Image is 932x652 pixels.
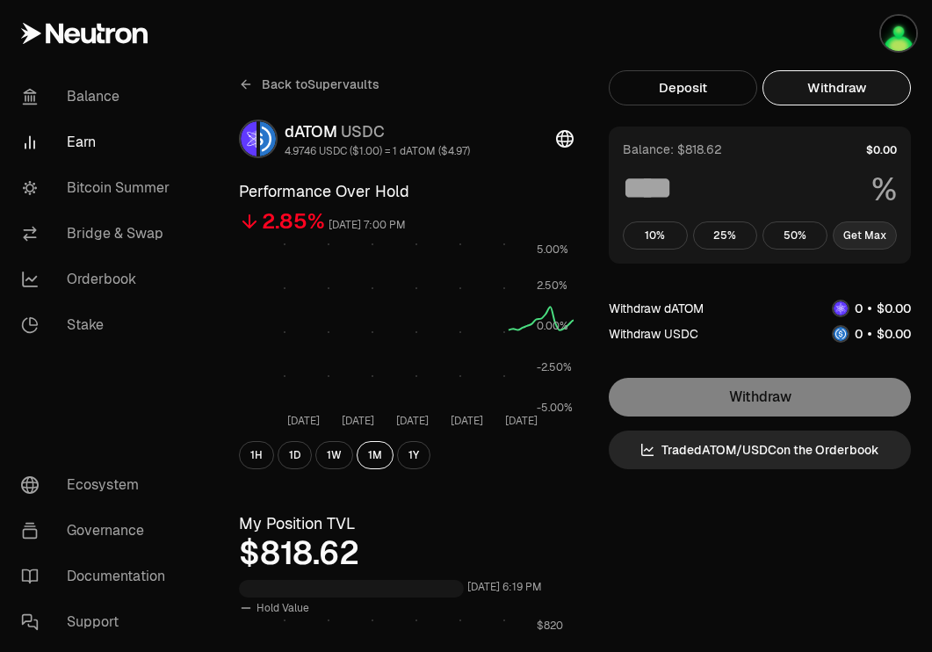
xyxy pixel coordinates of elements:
[537,243,568,257] tspan: 5.00%
[241,121,256,156] img: dATOM Logo
[623,141,722,158] div: Balance: $818.62
[256,601,309,615] span: Hold Value
[7,599,190,645] a: Support
[537,360,572,374] tspan: -2.50%
[609,300,704,317] div: Withdraw dATOM
[397,441,430,469] button: 1Y
[537,319,568,333] tspan: 0.00%
[285,144,470,158] div: 4.9746 USDC ($1.00) = 1 dATOM ($4.97)
[239,70,379,98] a: Back toSupervaults
[262,76,379,93] span: Back to Supervaults
[329,215,406,235] div: [DATE] 7:00 PM
[7,554,190,599] a: Documentation
[7,74,190,120] a: Balance
[762,221,827,250] button: 50%
[7,120,190,165] a: Earn
[623,221,688,250] button: 10%
[609,325,698,343] div: Withdraw USDC
[315,441,353,469] button: 1W
[451,414,483,428] tspan: [DATE]
[7,462,190,508] a: Ecosystem
[537,619,563,633] tspan: $820
[7,508,190,554] a: Governance
[357,441,394,469] button: 1M
[537,401,573,415] tspan: -5.00%
[396,414,429,428] tspan: [DATE]
[609,431,911,469] a: TradedATOM/USDCon the Orderbook
[505,414,538,428] tspan: [DATE]
[871,172,897,207] span: %
[262,207,325,235] div: 2.85%
[881,16,916,51] img: Atom Staking
[7,211,190,257] a: Bridge & Swap
[285,120,470,144] div: dATOM
[762,70,911,105] button: Withdraw
[7,302,190,348] a: Stake
[7,257,190,302] a: Orderbook
[260,121,276,156] img: USDC Logo
[278,441,312,469] button: 1D
[7,165,190,211] a: Bitcoin Summer
[609,70,757,105] button: Deposit
[239,511,574,536] h3: My Position TVL
[239,441,274,469] button: 1H
[693,221,758,250] button: 25%
[341,121,385,141] span: USDC
[537,279,567,293] tspan: 2.50%
[834,327,848,341] img: USDC Logo
[834,301,848,315] img: dATOM Logo
[467,577,542,598] div: [DATE] 6:19 PM
[239,179,574,204] h3: Performance Over Hold
[239,536,574,571] div: $818.62
[342,414,374,428] tspan: [DATE]
[833,221,898,250] button: Get Max
[287,414,320,428] tspan: [DATE]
